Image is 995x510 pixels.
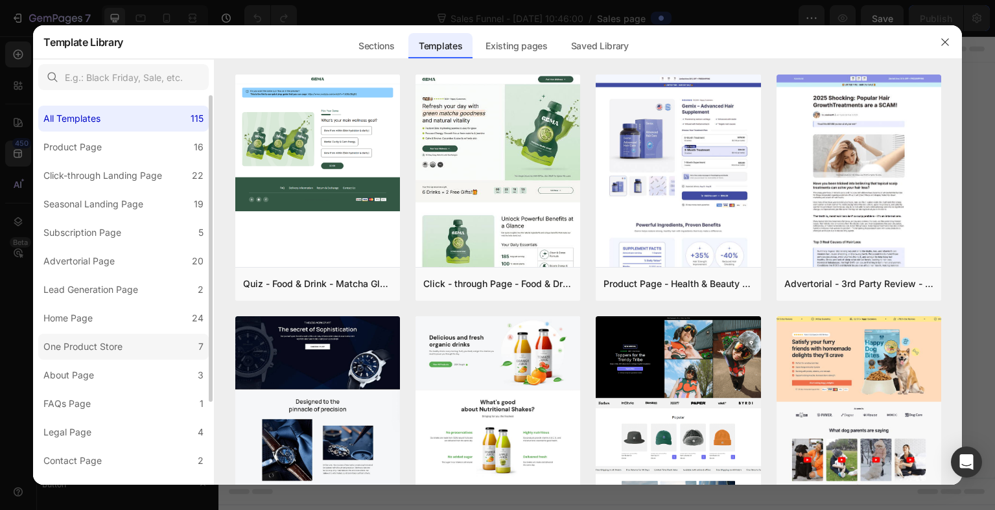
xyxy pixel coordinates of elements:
[191,111,204,126] div: 115
[784,276,933,292] div: Advertorial - 3rd Party Review - The Before Image - Hair Supplement
[423,276,572,292] div: Click - through Page - Food & Drink - Matcha Glow Shot
[43,367,94,383] div: About Page
[43,481,84,497] div: Blog Post
[43,253,115,269] div: Advertorial Page
[43,282,138,297] div: Lead Generation Page
[200,481,204,497] div: 1
[43,25,123,59] h2: Template Library
[348,33,404,59] div: Sections
[43,310,93,326] div: Home Page
[243,276,392,292] div: Quiz - Food & Drink - Matcha Glow Shot
[43,225,121,240] div: Subscription Page
[192,253,204,269] div: 20
[291,240,487,256] div: Start building with Sections/Elements or
[603,276,753,292] div: Product Page - Health & Beauty - Hair Supplement
[302,339,476,349] div: Start with Generating from URL or image
[38,64,209,90] input: E.g.: Black Friday, Sale, etc.
[43,424,91,440] div: Legal Page
[43,453,102,469] div: Contact Page
[43,196,143,212] div: Seasonal Landing Page
[257,266,404,292] button: Use existing page designs
[43,139,102,155] div: Product Page
[561,33,639,59] div: Saved Library
[412,266,522,292] button: Explore templates
[198,453,204,469] div: 2
[200,396,204,411] div: 1
[43,168,162,183] div: Click-through Landing Page
[198,339,204,354] div: 7
[235,75,400,211] img: quiz-1.png
[198,367,204,383] div: 3
[43,396,91,411] div: FAQs Page
[192,310,204,326] div: 24
[43,111,100,126] div: All Templates
[194,139,204,155] div: 16
[198,424,204,440] div: 4
[475,33,558,59] div: Existing pages
[198,225,204,240] div: 5
[43,339,123,354] div: One Product Store
[198,282,204,297] div: 2
[408,33,473,59] div: Templates
[194,196,204,212] div: 19
[951,446,982,478] div: Open Intercom Messenger
[192,168,204,183] div: 22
